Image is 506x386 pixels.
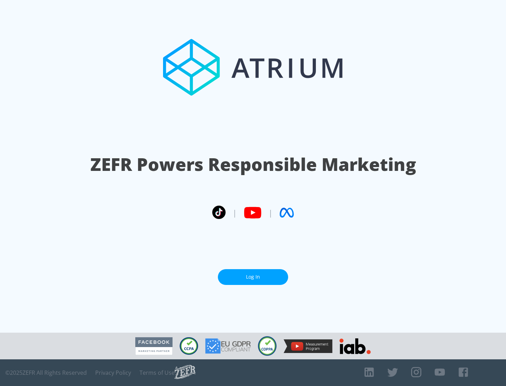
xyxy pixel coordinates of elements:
h1: ZEFR Powers Responsible Marketing [90,152,416,177]
span: | [268,207,273,218]
a: Terms of Use [140,369,175,376]
img: CCPA Compliant [180,337,198,355]
img: GDPR Compliant [205,338,251,354]
span: | [233,207,237,218]
img: YouTube Measurement Program [284,339,332,353]
span: © 2025 ZEFR All Rights Reserved [5,369,87,376]
a: Privacy Policy [95,369,131,376]
img: IAB [339,338,371,354]
a: Log In [218,269,288,285]
img: COPPA Compliant [258,336,277,356]
img: Facebook Marketing Partner [135,337,173,355]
